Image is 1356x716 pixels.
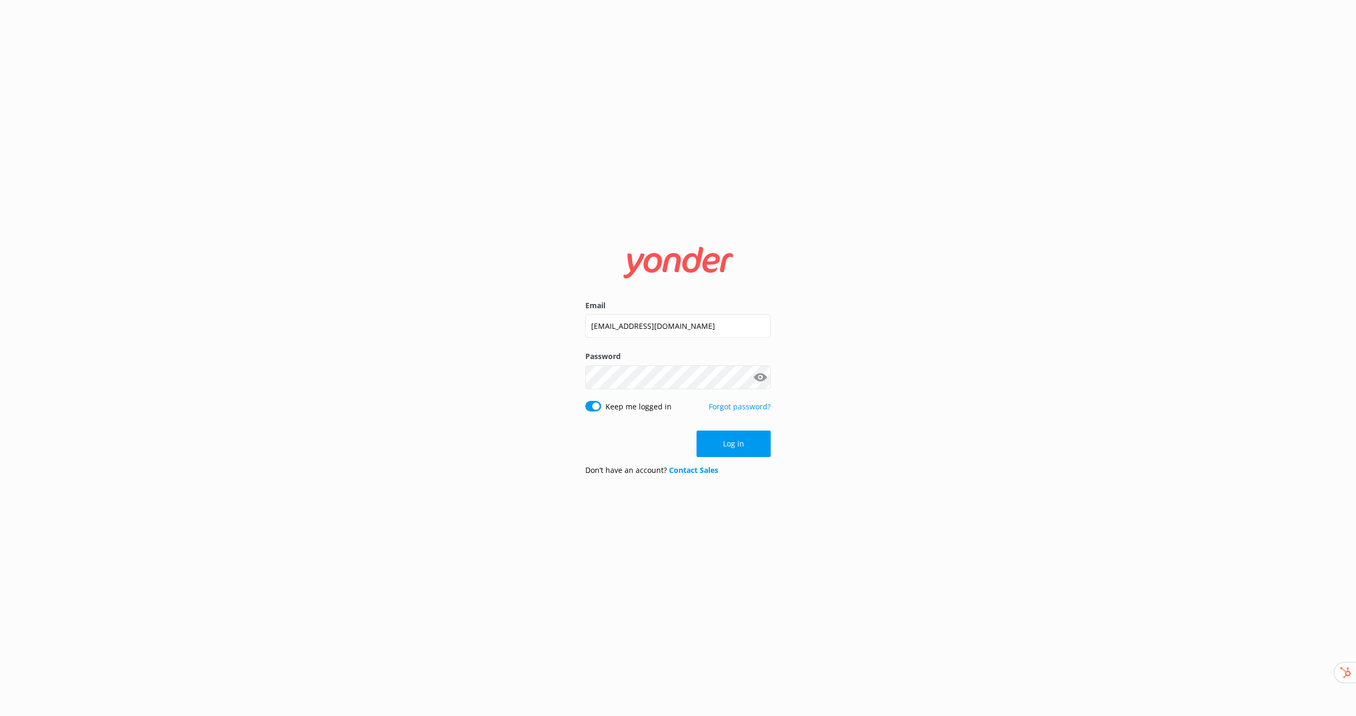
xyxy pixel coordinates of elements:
a: Forgot password? [709,401,771,411]
label: Email [585,300,771,311]
p: Don’t have an account? [585,464,718,476]
button: Log in [697,431,771,457]
label: Password [585,351,771,362]
input: user@emailaddress.com [585,314,771,338]
a: Contact Sales [669,465,718,475]
button: Show password [750,366,771,388]
label: Keep me logged in [605,401,672,413]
